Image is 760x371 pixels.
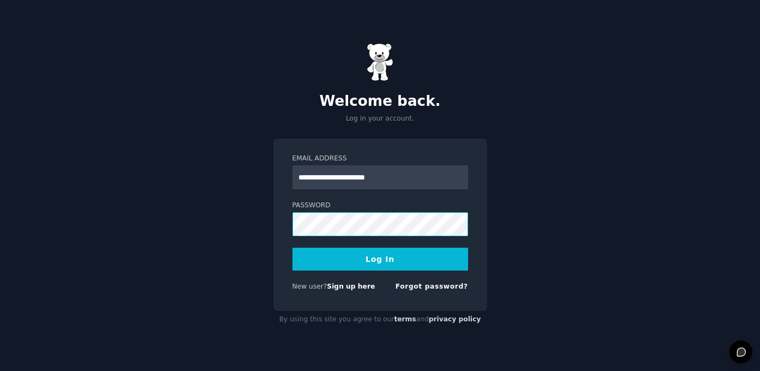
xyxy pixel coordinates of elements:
[327,283,375,290] a: Sign up here
[273,114,487,124] p: Log in your account.
[394,315,416,323] a: terms
[292,283,327,290] span: New user?
[273,93,487,110] h2: Welcome back.
[429,315,481,323] a: privacy policy
[292,248,468,271] button: Log In
[292,154,468,164] label: Email Address
[367,43,394,81] img: Gummy Bear
[292,201,468,211] label: Password
[396,283,468,290] a: Forgot password?
[273,311,487,328] div: By using this site you agree to our and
